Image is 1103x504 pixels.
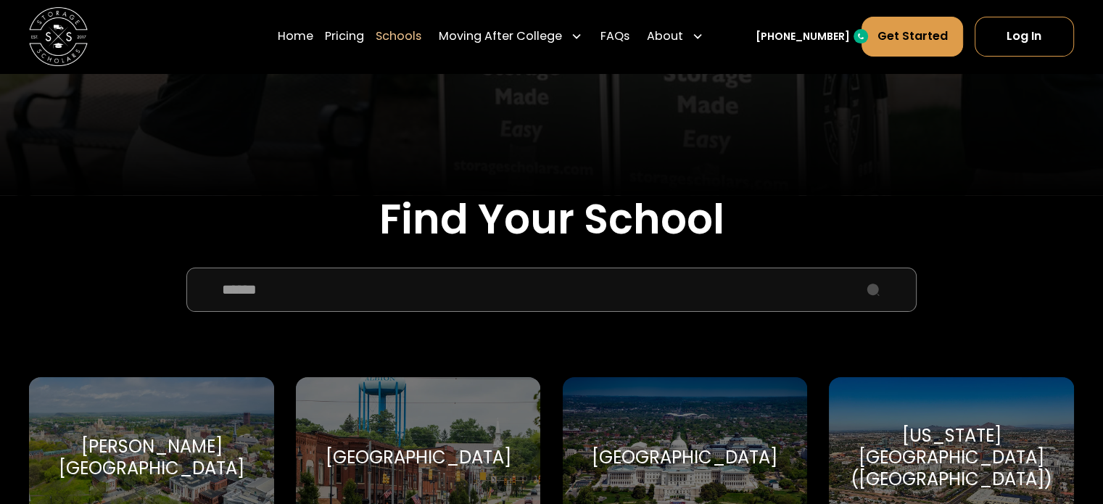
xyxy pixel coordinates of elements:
div: About [647,28,683,45]
a: [PHONE_NUMBER] [756,29,850,44]
div: [GEOGRAPHIC_DATA] [592,447,777,468]
a: Home [278,16,313,57]
div: Moving After College [439,28,562,45]
div: [GEOGRAPHIC_DATA] [326,447,511,468]
a: FAQs [600,16,629,57]
div: About [641,16,709,57]
a: Schools [376,16,421,57]
div: [PERSON_NAME][GEOGRAPHIC_DATA] [46,436,256,479]
h2: Find Your School [29,195,1073,244]
a: Pricing [325,16,364,57]
a: Get Started [862,17,962,56]
img: Storage Scholars main logo [29,7,88,66]
a: Log In [975,17,1074,56]
div: Moving After College [433,16,588,57]
div: [US_STATE][GEOGRAPHIC_DATA] ([GEOGRAPHIC_DATA]) [846,425,1056,491]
